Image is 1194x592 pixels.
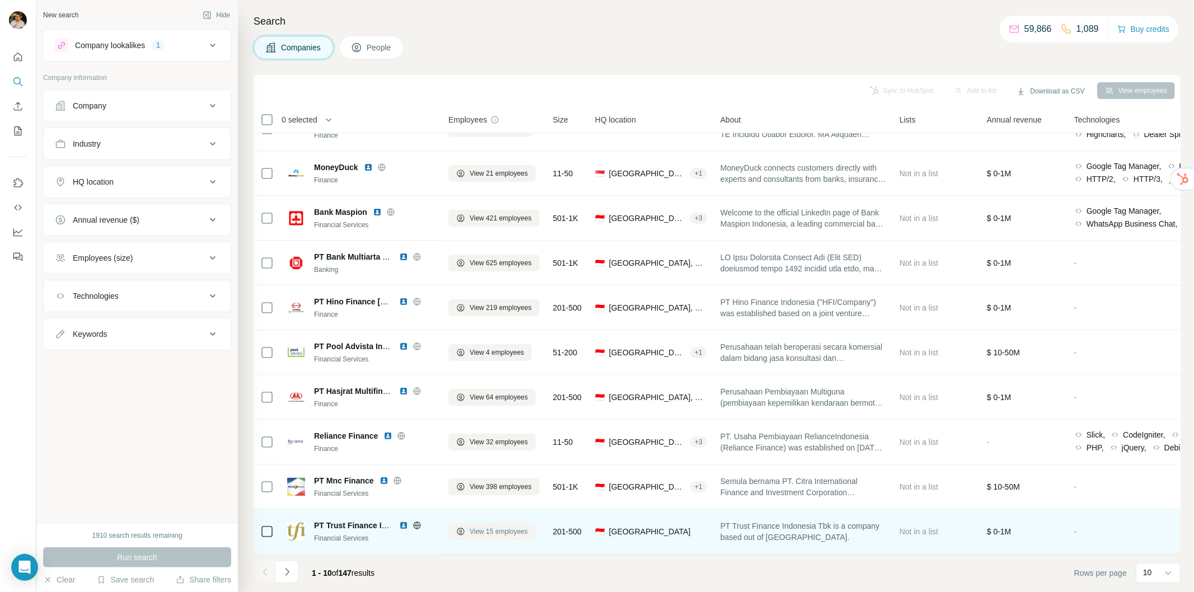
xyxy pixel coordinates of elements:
[97,574,154,585] button: Save search
[595,392,605,403] span: 🇮🇩
[690,482,707,492] div: + 1
[9,47,27,67] button: Quick start
[73,252,133,264] div: Employees (size)
[1074,348,1077,357] span: -
[1144,129,1191,140] span: Dealer Spike,
[9,96,27,116] button: Enrich CSV
[470,392,528,402] span: View 64 employees
[1009,83,1092,100] button: Download as CSV
[987,438,990,447] span: -
[720,297,886,319] span: PT Hino Finance Indonesia ("HFI/Company") was established based on a joint venture agreement betw...
[399,342,408,351] img: LinkedIn logo
[1076,22,1099,36] p: 1,089
[73,138,101,149] div: Industry
[553,481,578,492] span: 501-1K
[720,341,886,364] span: Perusahaan telah beroperasi secara komersial dalam bidang jasa konsultasi dan pengembangan invest...
[720,207,886,229] span: Welcome to the official LinkedIn page of Bank Maspion Indonesia, a leading commercial bank with a...
[1024,22,1052,36] p: 59,866
[720,162,886,185] span: MoneyDuck connects customers directly with experts and consultants from banks, insurance companie...
[448,478,540,495] button: View 398 employees
[9,198,27,218] button: Use Surfe API
[609,436,686,448] span: [GEOGRAPHIC_DATA]
[287,254,305,272] img: Logo of PT Bank Multiarta Sentosa Tbk Bank MAS
[399,521,408,530] img: LinkedIn logo
[287,347,305,357] img: Logo of PT Pool Advista Indonesia Tbk
[448,210,540,227] button: View 421 employees
[44,32,231,59] button: Company lookalikes1
[1074,567,1127,579] span: Rows per page
[287,523,305,541] img: Logo of PT Trust Finance Indonesia Tbk
[399,387,408,396] img: LinkedIn logo
[44,206,231,233] button: Annual revenue ($)
[690,347,707,358] div: + 1
[987,482,1020,491] span: $ 10-50M
[314,354,435,364] div: Financial Services
[553,213,578,224] span: 501-1K
[43,10,78,20] div: New search
[1122,442,1146,453] span: jQuery,
[75,40,145,51] div: Company lookalikes
[1087,218,1178,229] span: WhatsApp Business Chat,
[609,347,686,358] span: [GEOGRAPHIC_DATA], Special capital Region of [GEOGRAPHIC_DATA], [GEOGRAPHIC_DATA]
[73,328,107,340] div: Keywords
[609,481,686,492] span: [GEOGRAPHIC_DATA], Special capital Region of [GEOGRAPHIC_DATA], [GEOGRAPHIC_DATA]
[287,165,305,182] img: Logo of MoneyDuck
[900,348,938,357] span: Not in a list
[448,114,487,125] span: Employees
[987,114,1042,125] span: Annual revenue
[43,574,75,585] button: Clear
[690,168,707,178] div: + 1
[553,436,573,448] span: 11-50
[314,175,435,185] div: Finance
[720,431,886,453] span: PT. Usaha Pembiayaan RelianceIndonesia (Reliance Finance) was established on [DATE] as the subsid...
[282,114,317,125] span: 0 selected
[595,213,605,224] span: 🇮🇩
[609,257,707,269] span: [GEOGRAPHIC_DATA], Special capital Region of [GEOGRAPHIC_DATA], [GEOGRAPHIC_DATA]
[1074,303,1077,312] span: -
[1087,173,1116,185] span: HTTP/2,
[9,173,27,193] button: Use Surfe on LinkedIn
[595,481,605,492] span: 🇮🇩
[314,206,367,218] span: Bank Maspion
[287,388,305,406] img: Logo of PT Hasjrat Multifinance
[470,303,532,313] span: View 219 employees
[287,209,305,227] img: Logo of Bank Maspion
[314,521,432,530] span: PT Trust Finance Indonesia Tbk
[314,475,374,486] span: PT Mnc Finance
[314,162,358,173] span: MoneyDuck
[373,208,382,217] img: LinkedIn logo
[470,347,524,358] span: View 4 employees
[900,303,938,312] span: Not in a list
[553,257,578,269] span: 501-1K
[720,114,741,125] span: About
[314,488,435,499] div: Financial Services
[470,258,532,268] span: View 625 employees
[595,347,605,358] span: 🇮🇩
[1117,21,1169,37] button: Buy credits
[448,434,536,450] button: View 32 employees
[595,257,605,269] span: 🇮🇩
[152,40,165,50] div: 1
[1074,527,1077,536] span: -
[609,213,686,224] span: [GEOGRAPHIC_DATA], [GEOGRAPHIC_DATA], [GEOGRAPHIC_DATA]
[987,393,1012,402] span: $ 0-1M
[1074,393,1077,402] span: -
[595,302,605,313] span: 🇮🇩
[73,214,139,225] div: Annual revenue ($)
[448,344,532,361] button: View 4 employees
[595,436,605,448] span: 🇮🇩
[254,13,1181,29] h4: Search
[720,476,886,498] span: Semula bernama PT. Citra International Finance and Investment Corporation (CIFICORP) didirikan pa...
[553,347,578,358] span: 51-200
[312,568,374,577] span: results
[364,163,373,172] img: LinkedIn logo
[470,527,528,537] span: View 15 employees
[9,222,27,242] button: Dashboard
[276,561,298,583] button: Navigate to next page
[609,526,691,537] span: [GEOGRAPHIC_DATA]
[448,165,536,182] button: View 21 employees
[1123,429,1165,440] span: CodeIgniter,
[44,168,231,195] button: HQ location
[553,114,568,125] span: Size
[900,114,916,125] span: Lists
